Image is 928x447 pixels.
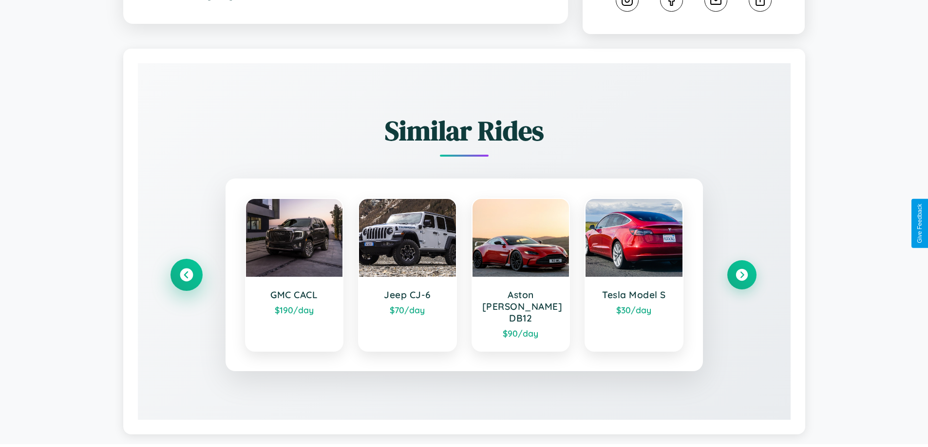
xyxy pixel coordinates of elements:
h2: Similar Rides [172,112,757,149]
div: $ 90 /day [482,328,560,339]
div: $ 190 /day [256,304,333,315]
h3: Aston [PERSON_NAME] DB12 [482,289,560,324]
a: Aston [PERSON_NAME] DB12$90/day [472,198,570,352]
h3: Jeep CJ-6 [369,289,446,301]
h3: GMC CACL [256,289,333,301]
a: GMC CACL$190/day [245,198,344,352]
div: Give Feedback [916,204,923,243]
a: Jeep CJ-6$70/day [358,198,457,352]
h3: Tesla Model S [595,289,673,301]
div: $ 30 /day [595,304,673,315]
div: $ 70 /day [369,304,446,315]
a: Tesla Model S$30/day [585,198,683,352]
